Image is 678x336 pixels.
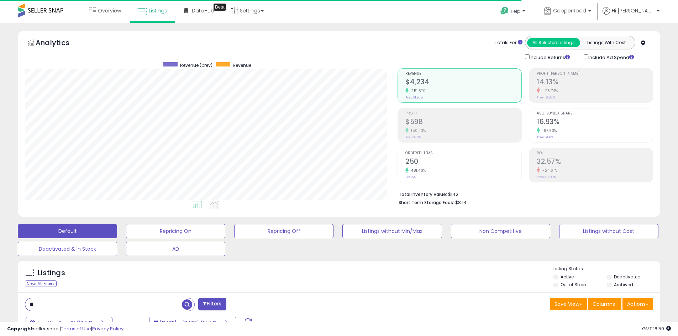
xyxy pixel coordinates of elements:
[527,38,580,47] button: All Selected Listings
[214,4,226,11] div: Tooltip anchor
[593,300,615,308] span: Columns
[612,7,655,14] span: Hi [PERSON_NAME]
[405,118,521,127] h2: $598
[537,95,555,100] small: Prev: 19.83%
[36,38,83,49] h5: Analytics
[540,168,557,173] small: -24.61%
[537,175,556,179] small: Prev: 43.20%
[61,325,91,332] a: Terms of Use
[233,62,251,68] span: Revenue
[540,88,558,94] small: -28.74%
[234,224,333,238] button: Repricing Off
[405,175,417,179] small: Prev: 43
[642,325,671,332] span: 2025-09-11 18:50 GMT
[409,128,426,133] small: 150.43%
[149,7,167,14] span: Listings
[409,88,425,94] small: 251.51%
[198,298,226,310] button: Filters
[405,151,521,155] span: Ordered Items
[342,224,442,238] button: Listings without Min/Max
[495,1,532,23] a: Help
[614,274,641,280] label: Deactivated
[399,190,648,198] li: $142
[537,78,653,87] h2: 14.13%
[553,266,660,272] p: Listing States:
[511,8,520,14] span: Help
[537,118,653,127] h2: 16.93%
[405,158,521,167] h2: 250
[537,72,653,76] span: Profit [PERSON_NAME]
[537,135,553,139] small: Prev: 5.88%
[578,53,645,61] div: Include Ad Spend
[92,325,123,332] a: Privacy Policy
[540,128,557,133] small: 187.93%
[622,298,653,310] button: Actions
[588,298,621,310] button: Columns
[537,151,653,155] span: ROI
[25,280,57,287] div: Clear All Filters
[38,268,65,278] h5: Listings
[405,135,421,139] small: Prev: $239
[455,199,467,206] span: $8.14
[537,158,653,167] h2: 32.57%
[405,72,521,76] span: Revenue
[399,191,447,197] b: Total Inventory Value:
[7,325,33,332] strong: Copyright
[126,242,225,256] button: AD
[405,112,521,116] span: Profit
[405,78,521,87] h2: $4,234
[553,7,586,14] span: CopperRoad
[192,7,214,14] span: DataHub
[7,326,123,332] div: seller snap | |
[580,38,633,47] button: Listings With Cost
[399,199,454,206] b: Short Term Storage Fees:
[405,95,423,100] small: Prev: $1,205
[561,274,574,280] label: Active
[451,224,550,238] button: Non Competitive
[126,224,225,238] button: Repricing On
[18,224,117,238] button: Default
[537,112,653,116] span: Avg. Buybox Share
[559,224,658,238] button: Listings without Cost
[98,7,121,14] span: Overview
[603,7,659,23] a: Hi [PERSON_NAME]
[18,242,117,256] button: Deactivated & In Stock
[614,282,633,288] label: Archived
[561,282,587,288] label: Out of Stock
[550,298,587,310] button: Save View
[180,62,212,68] span: Revenue (prev)
[495,39,522,46] div: Totals For
[520,53,578,61] div: Include Returns
[500,6,509,15] i: Get Help
[409,168,426,173] small: 481.40%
